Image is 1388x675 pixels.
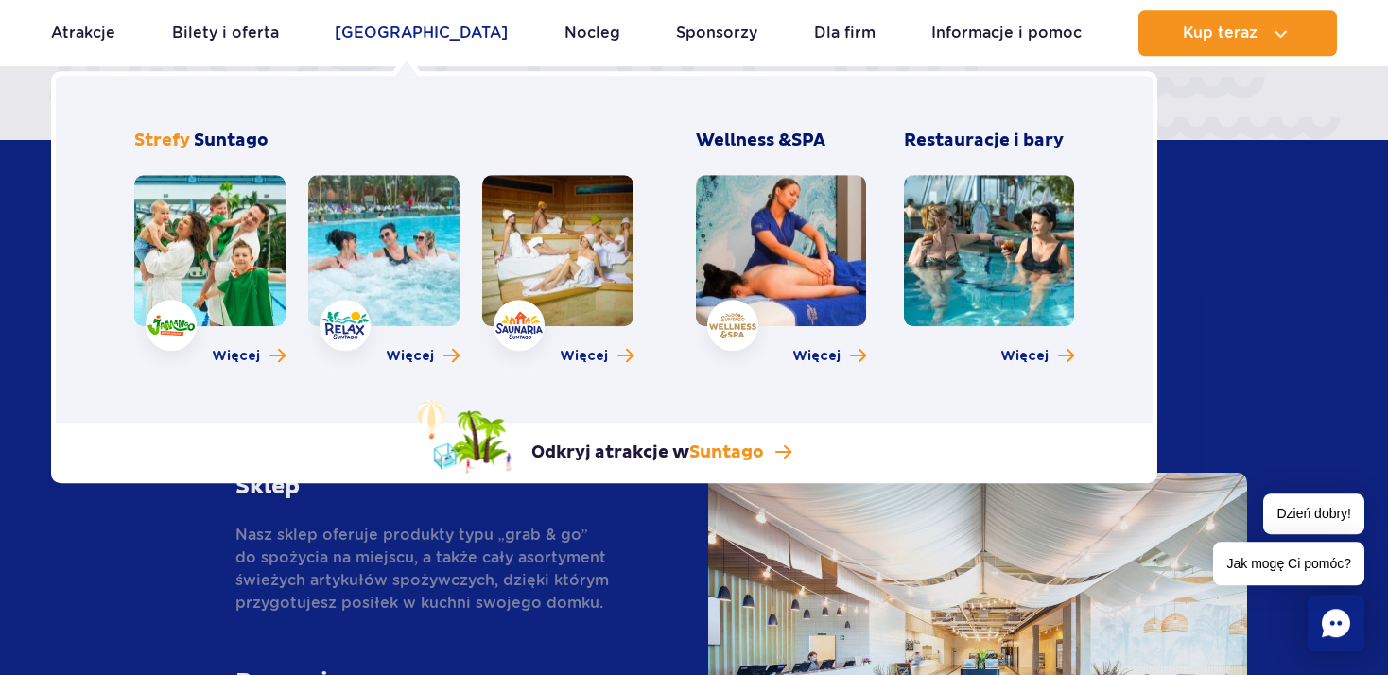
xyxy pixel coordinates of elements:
[212,347,260,366] span: Więcej
[172,10,279,56] a: Bilety i oferta
[212,347,286,366] a: Więcej o strefie Jamango
[134,130,190,151] span: Strefy
[904,130,1074,152] h3: Restauracje i bary
[531,441,764,464] p: Odkryj atrakcje w
[791,130,825,151] span: SPA
[194,130,269,151] span: Suntago
[1000,347,1074,366] a: Więcej o Restauracje i bary
[386,347,460,366] a: Więcej o strefie Relax
[51,10,115,56] a: Atrakcje
[1000,347,1049,366] span: Więcej
[792,347,866,366] a: Więcej o Wellness & SPA
[560,347,633,366] a: Więcej o strefie Saunaria
[386,347,434,366] span: Więcej
[696,130,825,151] span: Wellness &
[560,347,608,366] span: Więcej
[1213,542,1364,585] span: Jak mogę Ci pomóc?
[418,400,791,474] a: Odkryj atrakcje wSuntago
[1138,10,1337,56] button: Kup teraz
[689,441,764,463] span: Suntago
[792,347,841,366] span: Więcej
[814,10,876,56] a: Dla firm
[1263,493,1364,534] span: Dzień dobry!
[1308,595,1364,651] div: Chat
[564,10,620,56] a: Nocleg
[1183,25,1258,42] span: Kup teraz
[335,10,508,56] a: [GEOGRAPHIC_DATA]
[676,10,757,56] a: Sponsorzy
[931,10,1082,56] a: Informacje i pomoc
